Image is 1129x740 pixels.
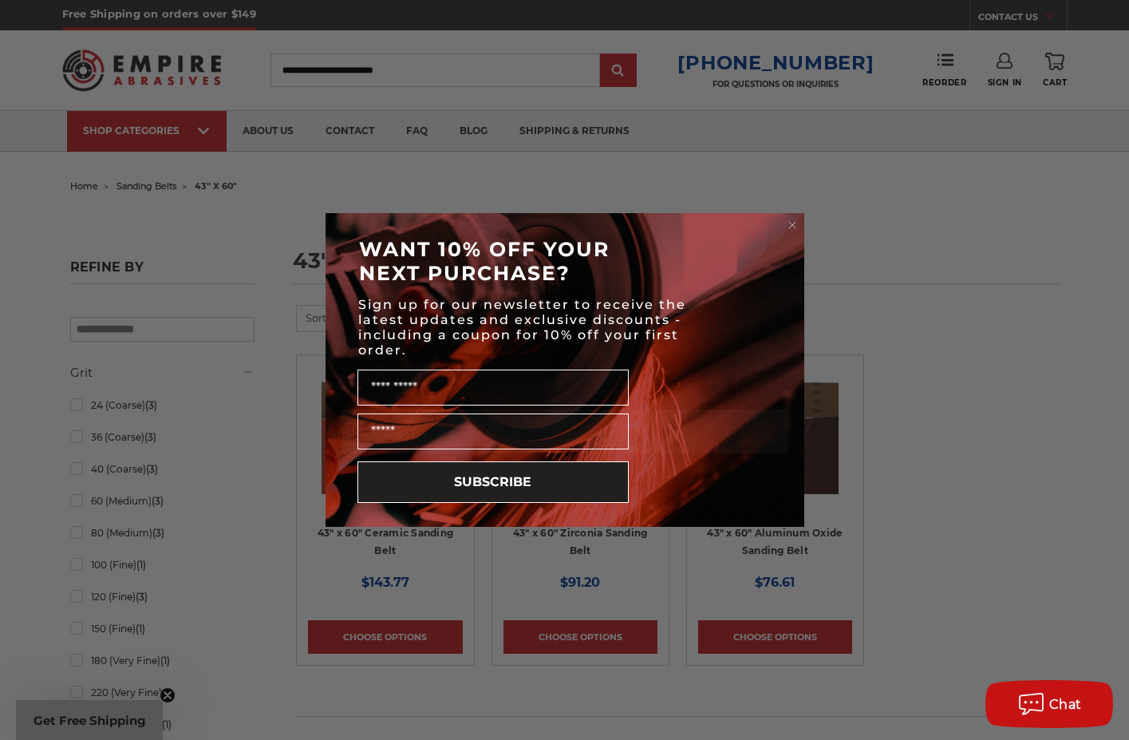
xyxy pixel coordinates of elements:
[784,217,800,233] button: Close dialog
[357,414,629,449] input: Email
[358,297,686,358] span: Sign up for our newsletter to receive the latest updates and exclusive discounts - including a co...
[1049,697,1082,712] span: Chat
[985,680,1113,728] button: Chat
[359,237,610,285] span: WANT 10% OFF YOUR NEXT PURCHASE?
[357,461,629,503] button: SUBSCRIBE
